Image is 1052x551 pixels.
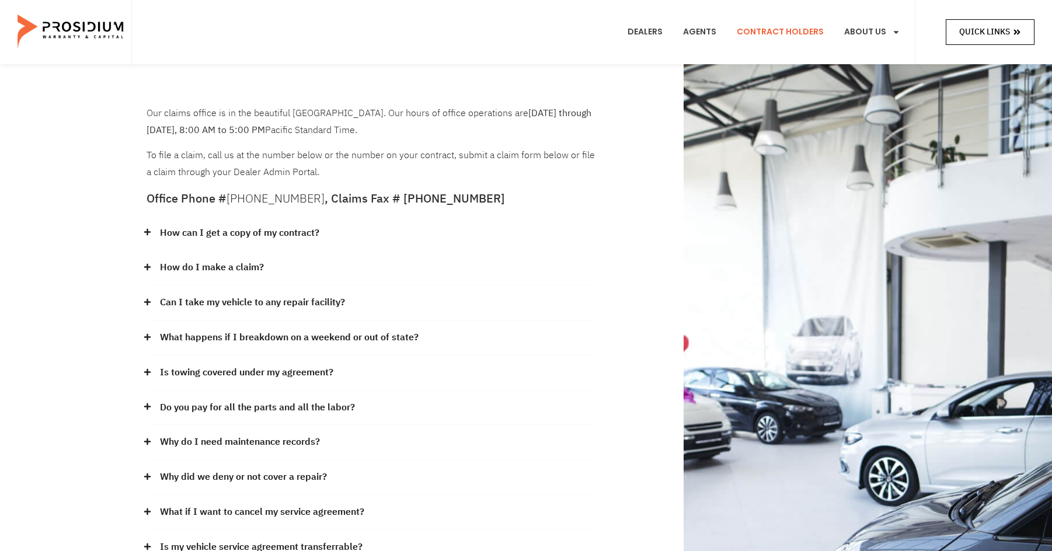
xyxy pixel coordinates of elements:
a: Contract Holders [728,11,832,54]
a: Agents [674,11,725,54]
a: [PHONE_NUMBER] [227,190,325,207]
a: About Us [835,11,909,54]
div: Do you pay for all the parts and all the labor? [147,390,597,426]
a: What happens if I breakdown on a weekend or out of state? [160,329,419,346]
div: Why do I need maintenance records? [147,425,597,460]
div: Why did we deny or not cover a repair? [147,460,597,495]
a: Why did we deny or not cover a repair? [160,469,327,486]
nav: Menu [619,11,909,54]
a: Dealers [619,11,671,54]
div: What happens if I breakdown on a weekend or out of state? [147,320,597,355]
div: Can I take my vehicle to any repair facility? [147,285,597,320]
a: How can I get a copy of my contract? [160,225,319,242]
a: Do you pay for all the parts and all the labor? [160,399,355,416]
div: How do I make a claim? [147,250,597,285]
a: Quick Links [946,19,1034,44]
h5: Office Phone # , Claims Fax # [PHONE_NUMBER] [147,193,597,204]
div: To file a claim, call us at the number below or the number on your contract, submit a claim form ... [147,105,597,181]
a: Why do I need maintenance records? [160,434,320,451]
b: [DATE] through [DATE], 8:00 AM to 5:00 PM [147,106,591,137]
span: Quick Links [959,25,1010,39]
div: How can I get a copy of my contract? [147,216,597,251]
a: Is towing covered under my agreement? [160,364,333,381]
div: What if I want to cancel my service agreement? [147,495,597,530]
a: How do I make a claim? [160,259,264,276]
div: Is towing covered under my agreement? [147,355,597,390]
a: What if I want to cancel my service agreement? [160,504,364,521]
a: Can I take my vehicle to any repair facility? [160,294,345,311]
p: Our claims office is in the beautiful [GEOGRAPHIC_DATA]. Our hours of office operations are Pacif... [147,105,597,139]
